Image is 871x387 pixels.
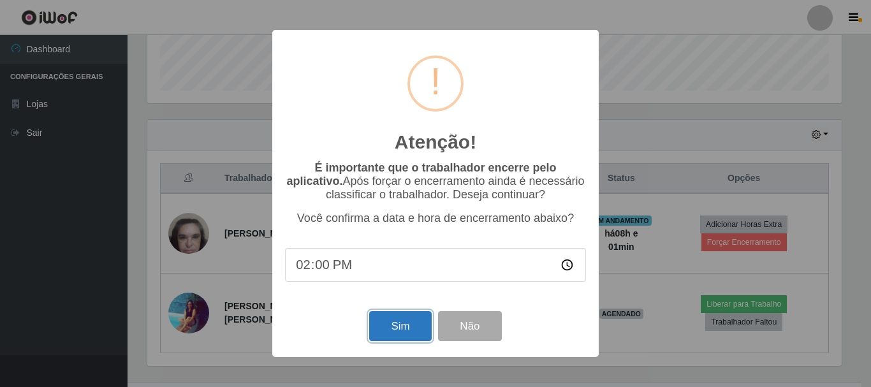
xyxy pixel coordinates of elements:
button: Sim [369,311,431,341]
b: É importante que o trabalhador encerre pelo aplicativo. [286,161,556,187]
button: Não [438,311,501,341]
p: Após forçar o encerramento ainda é necessário classificar o trabalhador. Deseja continuar? [285,161,586,201]
h2: Atenção! [395,131,476,154]
p: Você confirma a data e hora de encerramento abaixo? [285,212,586,225]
